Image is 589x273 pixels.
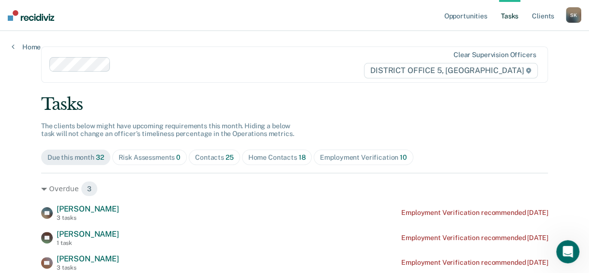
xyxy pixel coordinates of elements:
span: 25 [226,153,234,161]
div: Contacts [195,153,234,162]
span: 18 [299,153,306,161]
span: 10 [400,153,407,161]
button: SK [566,7,581,23]
div: 3 tasks [57,214,119,221]
div: Clear supervision officers [453,51,536,59]
iframe: Intercom live chat [556,240,579,263]
div: Employment Verification recommended [DATE] [401,209,548,217]
a: Home [12,43,41,51]
span: The clients below might have upcoming requirements this month. Hiding a below task will not chang... [41,122,294,138]
span: 32 [96,153,104,161]
div: Due this month [47,153,104,162]
span: DISTRICT OFFICE 5, [GEOGRAPHIC_DATA] [364,63,538,78]
div: Employment Verification recommended [DATE] [401,234,548,242]
div: 3 tasks [57,264,119,271]
span: [PERSON_NAME] [57,229,119,239]
span: [PERSON_NAME] [57,254,119,263]
span: [PERSON_NAME] [57,204,119,213]
div: S K [566,7,581,23]
div: Employment Verification [320,153,407,162]
span: 3 [81,181,98,197]
div: Employment Verification recommended [DATE] [401,258,548,267]
span: 0 [176,153,181,161]
div: Overdue 3 [41,181,548,197]
div: Home Contacts [248,153,306,162]
div: Risk Assessments [119,153,181,162]
div: Tasks [41,94,548,114]
img: Recidiviz [8,10,54,21]
div: 1 task [57,240,119,246]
